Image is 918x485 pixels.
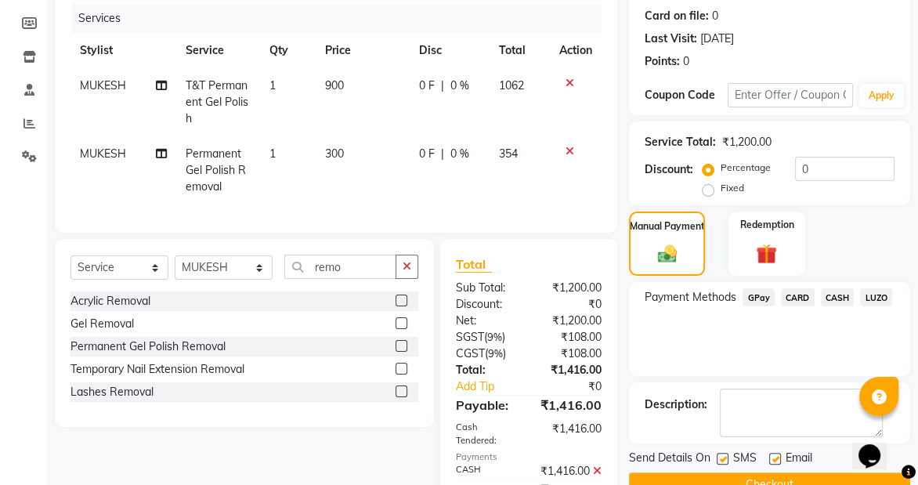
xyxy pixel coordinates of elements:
div: Coupon Code [645,87,728,103]
span: Total [456,256,492,273]
span: Permanent Gel Polish Removal [186,147,246,194]
span: 0 F [419,146,435,162]
th: Action [550,33,602,68]
span: | [441,146,444,162]
button: Apply [859,84,904,107]
div: Net: [444,313,529,329]
span: Send Details On [629,450,710,469]
span: MUKESH [80,147,126,161]
label: Manual Payment [630,219,705,233]
span: T&T Permanent Gel Polish [186,78,248,125]
div: ( ) [444,346,529,362]
span: 1 [269,147,276,161]
span: 9% [488,347,503,360]
div: Last Visit: [645,31,697,47]
div: ( ) [444,329,529,346]
div: Total: [444,362,529,378]
div: ₹108.00 [529,329,613,346]
div: Lashes Removal [70,384,154,400]
iframe: chat widget [852,422,902,469]
span: Email [786,450,812,469]
div: Acrylic Removal [70,293,150,309]
div: Payable: [444,396,529,414]
div: CASH [444,463,529,480]
span: 1 [269,78,276,92]
div: Card on file: [645,8,709,24]
span: GPay [743,288,775,306]
div: ₹1,416.00 [529,396,613,414]
span: CARD [781,288,815,306]
div: Cash Tendered: [444,421,529,447]
div: ₹1,200.00 [529,280,613,296]
th: Price [316,33,410,68]
div: Gel Removal [70,316,134,332]
div: ₹1,200.00 [529,313,613,329]
th: Qty [260,33,316,68]
input: Search or Scan [284,255,396,279]
div: Discount: [645,161,693,178]
div: Temporary Nail Extension Removal [70,361,244,378]
span: | [441,78,444,94]
div: Service Total: [645,134,716,150]
span: 1062 [499,78,524,92]
div: Services [72,4,613,33]
div: ₹1,416.00 [529,362,613,378]
span: 0 % [450,78,469,94]
div: Sub Total: [444,280,529,296]
input: Enter Offer / Coupon Code [728,83,853,107]
th: Stylist [70,33,176,68]
div: 0 [712,8,718,24]
div: Points: [645,53,680,70]
span: CASH [821,288,855,306]
div: ₹0 [543,378,613,395]
label: Percentage [721,161,771,175]
div: ₹1,416.00 [529,463,613,480]
th: Service [176,33,260,68]
div: ₹108.00 [529,346,613,362]
div: Discount: [444,296,529,313]
div: [DATE] [700,31,734,47]
img: _gift.svg [750,241,783,267]
th: Disc [410,33,490,68]
span: SGST [456,330,484,344]
span: 0 % [450,146,469,162]
span: 354 [499,147,518,161]
span: MUKESH [80,78,126,92]
div: ₹1,200.00 [722,134,772,150]
th: Total [490,33,550,68]
span: 0 F [419,78,435,94]
span: LUZO [860,288,892,306]
div: Payments [456,451,602,464]
span: 9% [487,331,502,343]
span: SMS [733,450,757,469]
a: Add Tip [444,378,543,395]
div: Permanent Gel Polish Removal [70,338,226,355]
label: Fixed [721,181,744,195]
img: _cash.svg [652,243,683,265]
div: 0 [683,53,689,70]
label: Redemption [739,218,793,232]
div: Description: [645,396,707,413]
div: ₹1,416.00 [529,421,613,447]
span: 900 [325,78,344,92]
div: ₹0 [529,296,613,313]
span: 300 [325,147,344,161]
span: CGST [456,346,485,360]
span: Payment Methods [645,289,736,306]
